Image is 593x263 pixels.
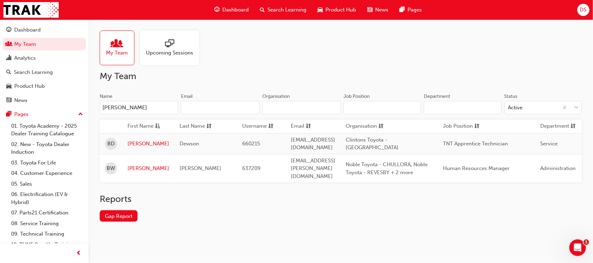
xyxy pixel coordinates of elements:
[6,41,11,48] span: people-icon
[508,104,523,112] div: Active
[127,164,169,172] a: [PERSON_NAME]
[394,3,427,17] a: pages-iconPages
[346,122,377,131] span: Organisation
[577,4,590,16] button: DS
[267,6,306,14] span: Search Learning
[443,165,510,171] span: Human Resources Manager
[262,101,341,114] input: Organisation
[540,122,569,131] span: Department
[78,110,83,119] span: up-icon
[400,6,405,14] span: pages-icon
[100,93,113,100] div: Name
[14,96,27,104] div: News
[107,164,115,172] span: BW
[6,69,11,76] span: search-icon
[407,6,422,14] span: Pages
[291,122,329,131] button: Emailsorting-icon
[113,39,122,49] span: people-icon
[3,80,86,93] a: Product Hub
[262,93,290,100] div: Organisation
[318,6,323,14] span: car-icon
[3,2,59,18] img: Trak
[291,137,335,151] span: [EMAIL_ADDRESS][DOMAIN_NAME]
[375,6,388,14] span: News
[180,141,199,147] span: Dewson
[180,122,205,131] span: Last Name
[100,31,140,65] a: My Team
[181,101,260,114] input: Email
[180,165,221,171] span: [PERSON_NAME]
[100,194,582,205] h2: Reports
[127,122,154,131] span: First Name
[8,229,86,239] a: 09. Technical Training
[443,141,508,147] span: TNT Apprentice Technician
[3,24,86,36] a: Dashboard
[8,121,86,139] a: 01. Toyota Academy - 2025 Dealer Training Catalogue
[8,218,86,229] a: 08. Service Training
[3,22,86,108] button: DashboardMy TeamAnalyticsSearch LearningProduct HubNews
[3,108,86,121] button: Pages
[3,66,86,79] a: Search Learning
[424,93,450,100] div: Department
[3,38,86,51] a: My Team
[8,239,86,250] a: 10. TUNE Rev-Up Training
[367,6,372,14] span: news-icon
[443,122,481,131] button: Job Positionsorting-icon
[181,93,193,100] div: Email
[14,82,45,90] div: Product Hub
[165,39,174,49] span: sessionType_ONLINE_URL-icon
[346,137,398,151] span: Clintons Toyota - [GEOGRAPHIC_DATA]
[346,122,384,131] button: Organisationsorting-icon
[580,6,587,14] span: DS
[14,110,28,118] div: Pages
[504,93,518,100] div: Status
[378,122,384,131] span: sorting-icon
[584,239,589,245] span: 1
[127,122,166,131] button: First Nameasc-icon
[155,122,160,131] span: asc-icon
[76,249,82,258] span: prev-icon
[107,140,115,148] span: BD
[222,6,249,14] span: Dashboard
[14,68,53,76] div: Search Learning
[326,6,356,14] span: Product Hub
[8,189,86,207] a: 06. Electrification (EV & Hybrid)
[260,6,265,14] span: search-icon
[8,158,86,168] a: 03. Toyota For Life
[14,54,36,62] div: Analytics
[344,93,370,100] div: Job Position
[8,207,86,218] a: 07. Parts21 Certification
[8,168,86,179] a: 04. Customer Experience
[570,122,576,131] span: sorting-icon
[540,141,558,147] span: Service
[180,122,218,131] button: Last Namesorting-icon
[424,101,501,114] input: Department
[206,122,212,131] span: sorting-icon
[540,165,576,171] span: Administration
[291,122,304,131] span: Email
[8,179,86,189] a: 05. Sales
[242,165,261,171] span: 637209
[106,49,128,57] span: My Team
[14,26,41,34] div: Dashboard
[306,122,311,131] span: sorting-icon
[6,111,11,118] span: pages-icon
[6,55,11,61] span: chart-icon
[6,97,11,104] span: news-icon
[214,6,220,14] span: guage-icon
[254,3,312,17] a: search-iconSearch Learning
[6,83,11,90] span: car-icon
[3,94,86,107] a: News
[100,101,178,114] input: Name
[474,122,479,131] span: sorting-icon
[312,3,362,17] a: car-iconProduct Hub
[268,122,273,131] span: sorting-icon
[540,122,578,131] button: Departmentsorting-icon
[8,139,86,158] a: 02. New - Toyota Dealer Induction
[127,140,169,148] a: [PERSON_NAME]
[146,49,193,57] span: Upcoming Sessions
[242,122,267,131] span: Username
[362,3,394,17] a: news-iconNews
